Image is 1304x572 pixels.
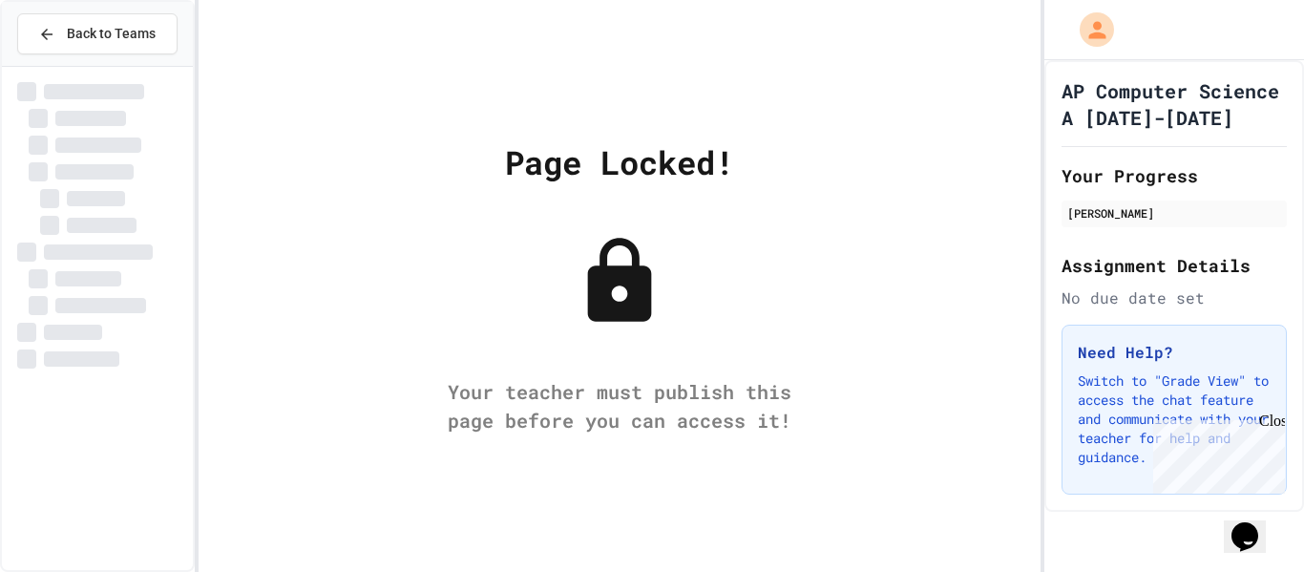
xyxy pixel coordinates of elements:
h1: AP Computer Science A [DATE]-[DATE] [1062,77,1287,131]
iframe: chat widget [1224,496,1285,553]
div: [PERSON_NAME] [1067,204,1281,222]
h2: Assignment Details [1062,252,1287,279]
div: Page Locked! [505,138,734,186]
span: Back to Teams [67,24,156,44]
p: Switch to "Grade View" to access the chat feature and communicate with your teacher for help and ... [1078,371,1271,467]
div: My Account [1060,8,1119,52]
h2: Your Progress [1062,162,1287,189]
button: Back to Teams [17,13,178,54]
div: No due date set [1062,286,1287,309]
div: Your teacher must publish this page before you can access it! [429,377,810,434]
h3: Need Help? [1078,341,1271,364]
iframe: chat widget [1146,413,1285,494]
div: Chat with us now!Close [8,8,132,121]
